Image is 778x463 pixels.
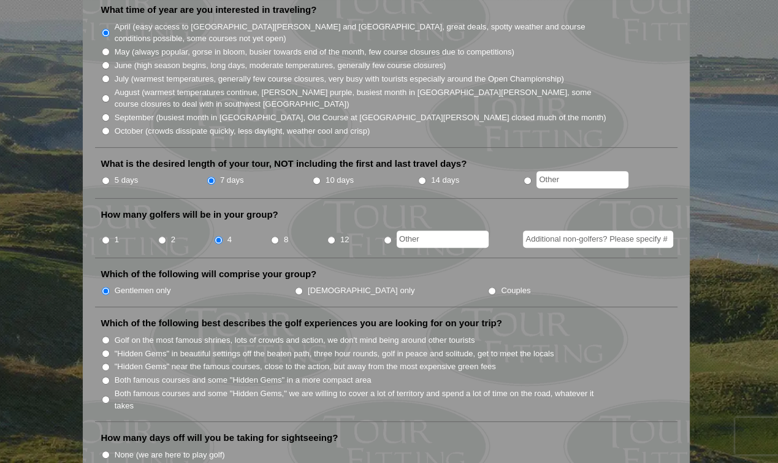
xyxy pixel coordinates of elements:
[115,125,370,137] label: October (crowds dissipate quickly, less daylight, weather cool and crisp)
[101,268,317,280] label: Which of the following will comprise your group?
[431,174,459,186] label: 14 days
[501,285,530,297] label: Couples
[115,59,446,72] label: June (high season begins, long days, moderate temperatures, generally few course closures)
[115,46,514,58] label: May (always popular, gorse in bloom, busier towards end of the month, few course closures due to ...
[523,231,673,248] input: Additional non-golfers? Please specify #
[101,158,467,170] label: What is the desired length of your tour, NOT including the first and last travel days?
[115,285,171,297] label: Gentlemen only
[115,234,119,246] label: 1
[115,21,608,45] label: April (easy access to [GEOGRAPHIC_DATA][PERSON_NAME] and [GEOGRAPHIC_DATA], great deals, spotty w...
[171,234,175,246] label: 2
[115,348,554,360] label: "Hidden Gems" in beautiful settings off the beaten path, three hour rounds, golf in peace and sol...
[115,86,608,110] label: August (warmest temperatures continue, [PERSON_NAME] purple, busiest month in [GEOGRAPHIC_DATA][P...
[115,361,496,373] label: "Hidden Gems" near the famous courses, close to the action, but away from the most expensive gree...
[115,449,225,461] label: None (we are here to play golf)
[536,171,628,188] input: Other
[115,334,475,346] label: Golf on the most famous shrines, lots of crowds and action, we don't mind being around other tour...
[115,112,606,124] label: September (busiest month in [GEOGRAPHIC_DATA], Old Course at [GEOGRAPHIC_DATA][PERSON_NAME] close...
[101,432,338,444] label: How many days off will you be taking for sightseeing?
[115,174,139,186] label: 5 days
[101,209,278,221] label: How many golfers will be in your group?
[284,234,288,246] label: 8
[220,174,244,186] label: 7 days
[340,234,349,246] label: 12
[115,388,608,411] label: Both famous courses and some "Hidden Gems," we are willing to cover a lot of territory and spend ...
[115,73,564,85] label: July (warmest temperatures, generally few course closures, very busy with tourists especially aro...
[308,285,414,297] label: [DEMOGRAPHIC_DATA] only
[101,317,502,329] label: Which of the following best describes the golf experiences you are looking for on your trip?
[227,234,232,246] label: 4
[101,4,317,16] label: What time of year are you interested in traveling?
[115,374,372,386] label: Both famous courses and some "Hidden Gems" in a more compact area
[326,174,354,186] label: 10 days
[397,231,489,248] input: Other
